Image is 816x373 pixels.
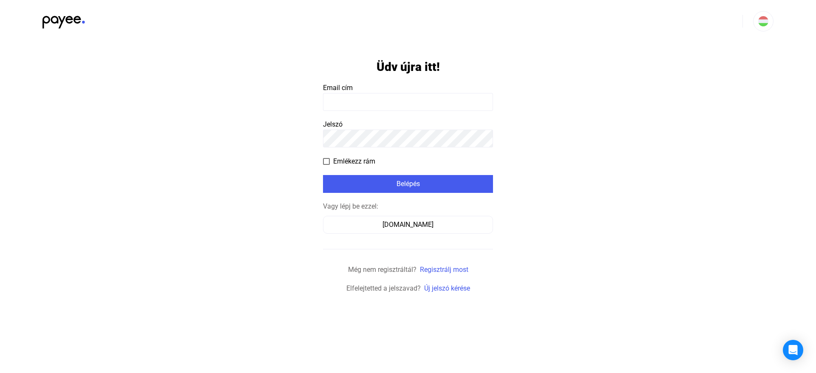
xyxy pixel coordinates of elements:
button: [DOMAIN_NAME] [323,216,493,234]
a: Regisztrálj most [420,266,468,274]
a: Új jelszó kérése [424,284,470,292]
button: Belépés [323,175,493,193]
span: Email cím [323,84,353,92]
div: Belépés [326,179,490,189]
span: Emlékezz rám [333,156,375,167]
div: [DOMAIN_NAME] [326,220,490,230]
div: Vagy lépj be ezzel: [323,201,493,212]
button: HU [753,11,773,31]
div: Open Intercom Messenger [783,340,803,360]
img: HU [758,16,768,26]
span: Jelszó [323,120,343,128]
h1: Üdv újra itt! [377,59,440,74]
span: Elfelejtetted a jelszavad? [346,284,421,292]
img: black-payee-blue-dot.svg [42,11,85,28]
a: [DOMAIN_NAME] [323,220,493,229]
span: Még nem regisztráltál? [348,266,416,274]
